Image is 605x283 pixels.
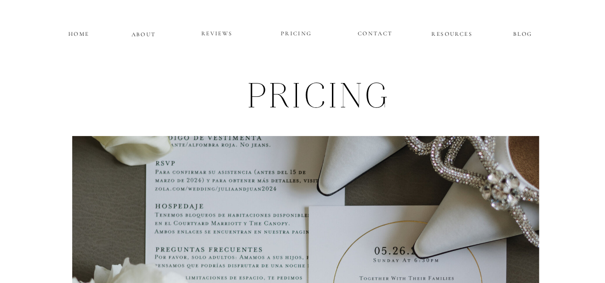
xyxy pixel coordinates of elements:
[132,29,156,37] a: ABOUT
[188,28,246,40] a: REVIEWS
[430,29,474,37] a: RESOURCES
[358,28,393,36] a: CONTACT
[501,29,545,37] a: BLOG
[268,28,325,40] a: PRICING
[100,73,539,125] h1: pRICING
[67,29,91,37] a: HOME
